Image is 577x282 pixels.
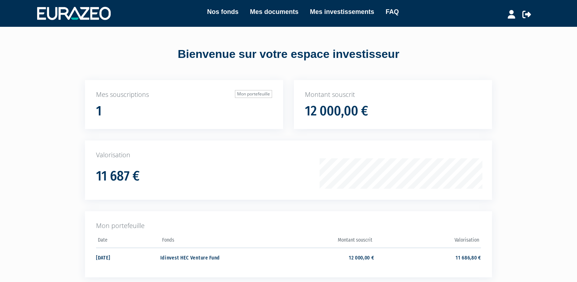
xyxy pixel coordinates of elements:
[386,7,399,17] a: FAQ
[160,235,267,248] th: Fonds
[160,248,267,267] td: Idinvest HEC Venture Fund
[374,235,481,248] th: Valorisation
[37,7,111,20] img: 1732889491-logotype_eurazeo_blanc_rvb.png
[96,169,140,184] h1: 11 687 €
[374,248,481,267] td: 11 686,80 €
[207,7,239,17] a: Nos fonds
[96,235,160,248] th: Date
[96,104,102,119] h1: 1
[96,221,481,231] p: Mon portefeuille
[310,7,374,17] a: Mes investissements
[235,90,272,98] a: Mon portefeuille
[96,248,160,267] td: [DATE]
[267,248,374,267] td: 12 000,00 €
[305,104,368,119] h1: 12 000,00 €
[96,150,481,160] p: Valorisation
[69,46,508,63] div: Bienvenue sur votre espace investisseur
[267,235,374,248] th: Montant souscrit
[305,90,481,99] p: Montant souscrit
[250,7,298,17] a: Mes documents
[96,90,272,99] p: Mes souscriptions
